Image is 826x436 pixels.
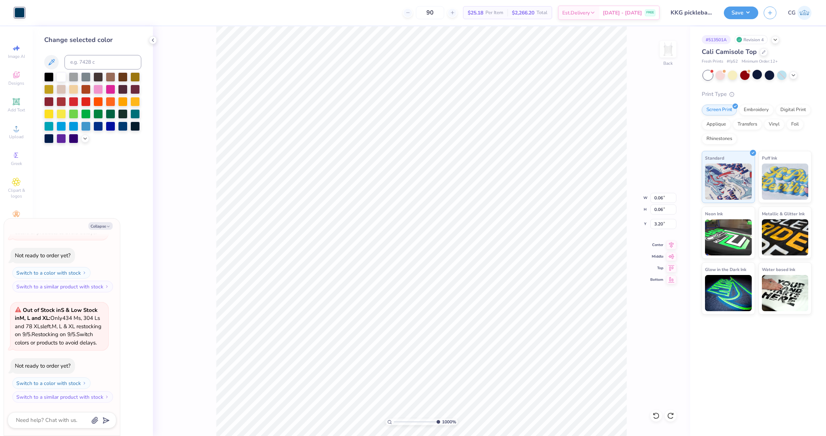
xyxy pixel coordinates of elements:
img: Water based Ink [762,275,809,311]
span: Image AI [8,54,25,59]
img: Charley Goldstein [797,6,812,20]
span: $25.18 [468,9,483,17]
span: Total [537,9,547,17]
strong: Out of Stock in S [23,306,66,314]
span: [DATE] - [DATE] [603,9,642,17]
div: Foil [787,119,804,130]
button: Switch to a color with stock [12,377,91,389]
div: Applique [702,119,731,130]
img: Puff Ink [762,164,809,200]
button: Switch to a color with stock [12,267,91,279]
span: Middle [650,254,663,259]
span: Center [650,242,663,247]
div: # 513501A [702,35,731,44]
img: Switch to a similar product with stock [105,284,109,289]
button: Collapse [88,222,113,230]
div: Transfers [733,119,762,130]
span: Clipart & logos [4,187,29,199]
div: Vinyl [764,119,784,130]
button: Switch to a similar product with stock [12,391,113,403]
span: Water based Ink [762,266,795,273]
span: Add Text [8,107,25,113]
span: 1000 % [442,419,456,425]
div: Back [663,60,673,67]
a: CG [788,6,812,20]
span: Bottom [650,277,663,282]
span: Puff Ink [762,154,777,162]
span: Metallic & Glitter Ink [762,210,805,217]
input: – – [416,6,444,19]
span: Only 434 Ms, 304 Ls and 78 XLs left. M, L & XL restocking on 9/5. Restocking on 9/5. Switch color... [15,196,101,236]
div: Not ready to order yet? [15,362,71,369]
img: Switch to a color with stock [82,271,87,275]
span: Upload [9,134,24,140]
span: Greek [11,161,22,166]
div: Rhinestones [702,134,737,144]
img: Standard [705,164,752,200]
img: Neon Ink [705,219,752,255]
span: Per Item [485,9,503,17]
span: $2,266.20 [512,9,534,17]
div: Change selected color [44,35,141,45]
div: Revision 4 [734,35,768,44]
button: Save [724,7,758,19]
span: CG [788,9,796,17]
img: Glow in the Dark Ink [705,275,752,311]
span: Est. Delivery [562,9,590,17]
span: Minimum Order: 12 + [742,59,778,65]
span: Neon Ink [705,210,723,217]
span: Cali Camisole Top [702,47,757,56]
div: Embroidery [739,105,773,115]
div: Digital Print [776,105,811,115]
div: Screen Print [702,105,737,115]
img: Metallic & Glitter Ink [762,219,809,255]
div: Not ready to order yet? [15,252,71,259]
div: Print Type [702,90,812,98]
span: Fresh Prints [702,59,723,65]
span: Top [650,266,663,271]
button: Switch to a similar product with stock [12,281,113,292]
span: FREE [646,10,654,15]
img: Back [661,42,675,56]
input: Untitled Design [665,5,718,20]
span: Standard [705,154,724,162]
img: Switch to a similar product with stock [105,395,109,399]
span: Designs [8,80,24,86]
span: # fp52 [727,59,738,65]
img: Switch to a color with stock [82,381,87,385]
span: Only 434 Ms, 304 Ls and 78 XLs left. M, L & XL restocking on 9/5. Restocking on 9/5. Switch color... [15,306,101,346]
input: e.g. 7428 c [64,55,141,69]
span: Glow in the Dark Ink [705,266,746,273]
